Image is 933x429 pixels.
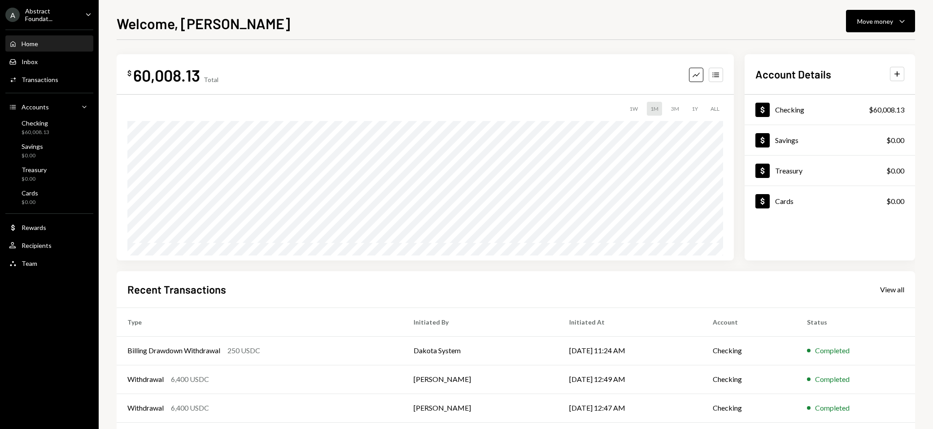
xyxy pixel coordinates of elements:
[403,336,558,365] td: Dakota System
[5,117,93,138] a: Checking$60,008.13
[558,308,702,336] th: Initiated At
[626,102,641,116] div: 1W
[171,374,209,385] div: 6,400 USDC
[880,285,904,294] div: View all
[133,65,200,85] div: 60,008.13
[5,237,93,253] a: Recipients
[127,69,131,78] div: $
[22,189,38,197] div: Cards
[5,219,93,235] a: Rewards
[702,365,796,394] td: Checking
[886,165,904,176] div: $0.00
[5,255,93,271] a: Team
[775,105,804,114] div: Checking
[5,8,20,22] div: A
[815,403,850,413] div: Completed
[127,403,164,413] div: Withdrawal
[745,186,915,216] a: Cards$0.00
[117,308,403,336] th: Type
[745,95,915,125] a: Checking$60,008.13
[558,394,702,422] td: [DATE] 12:47 AM
[5,35,93,52] a: Home
[22,152,43,160] div: $0.00
[702,336,796,365] td: Checking
[22,199,38,206] div: $0.00
[22,175,47,183] div: $0.00
[857,17,893,26] div: Move money
[204,76,218,83] div: Total
[745,156,915,186] a: Treasury$0.00
[755,67,831,82] h2: Account Details
[775,136,798,144] div: Savings
[886,196,904,207] div: $0.00
[5,99,93,115] a: Accounts
[5,186,93,208] a: Cards$0.00
[558,365,702,394] td: [DATE] 12:49 AM
[775,166,802,175] div: Treasury
[22,103,49,111] div: Accounts
[775,197,793,205] div: Cards
[22,40,38,48] div: Home
[127,374,164,385] div: Withdrawal
[117,14,290,32] h1: Welcome, [PERSON_NAME]
[22,166,47,173] div: Treasury
[5,71,93,87] a: Transactions
[702,394,796,422] td: Checking
[702,308,796,336] th: Account
[647,102,662,116] div: 1M
[5,53,93,69] a: Inbox
[22,143,43,150] div: Savings
[403,365,558,394] td: [PERSON_NAME]
[880,284,904,294] a: View all
[403,308,558,336] th: Initiated By
[5,140,93,161] a: Savings$0.00
[815,345,850,356] div: Completed
[403,394,558,422] td: [PERSON_NAME]
[22,119,49,127] div: Checking
[846,10,915,32] button: Move money
[886,135,904,146] div: $0.00
[688,102,702,116] div: 1Y
[869,104,904,115] div: $60,008.13
[127,345,220,356] div: Billing Drawdown Withdrawal
[22,58,38,65] div: Inbox
[127,282,226,297] h2: Recent Transactions
[22,76,58,83] div: Transactions
[5,163,93,185] a: Treasury$0.00
[22,224,46,231] div: Rewards
[815,374,850,385] div: Completed
[22,260,37,267] div: Team
[745,125,915,155] a: Savings$0.00
[558,336,702,365] td: [DATE] 11:24 AM
[25,7,78,22] div: Abstract Foundat...
[171,403,209,413] div: 6,400 USDC
[707,102,723,116] div: ALL
[796,308,915,336] th: Status
[227,345,260,356] div: 250 USDC
[22,129,49,136] div: $60,008.13
[22,242,52,249] div: Recipients
[667,102,683,116] div: 3M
